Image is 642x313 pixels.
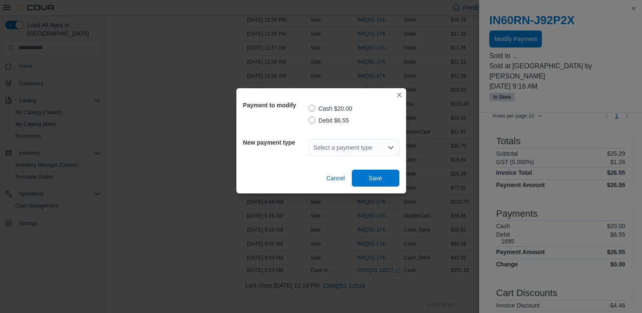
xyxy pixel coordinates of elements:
button: Closes this modal window [394,90,404,100]
h5: New payment type [243,134,307,151]
span: Save [369,174,382,182]
span: Cancel [326,174,345,182]
button: Open list of options [387,144,394,151]
input: Accessible screen reader label [314,143,314,153]
button: Save [352,170,399,187]
h5: Payment to modify [243,97,307,114]
label: Debit $6.55 [308,115,349,126]
label: Cash $20.00 [308,103,352,114]
button: Cancel [323,170,348,187]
